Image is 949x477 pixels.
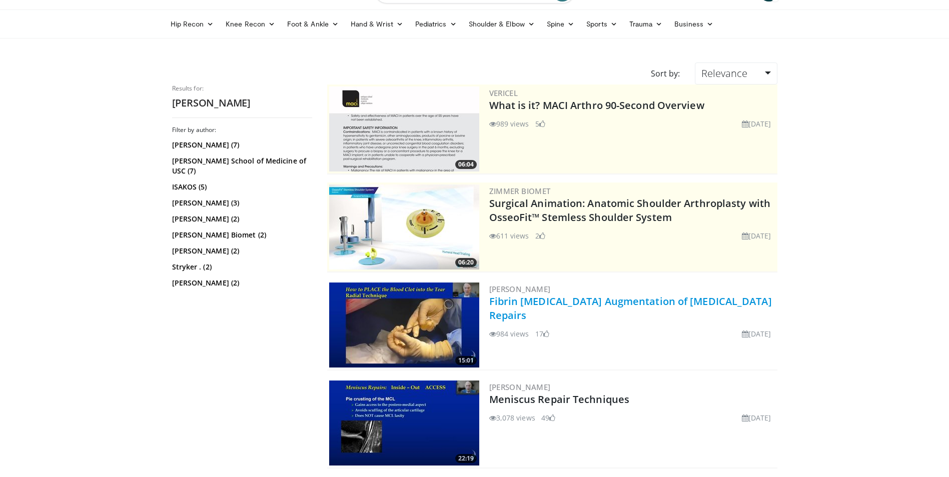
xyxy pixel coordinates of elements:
p: Results for: [172,84,312,92]
li: [DATE] [742,230,771,241]
a: ISAKOS (5) [172,182,310,192]
li: [DATE] [742,118,771,129]
span: 15:01 [455,356,477,365]
a: Spine [541,14,580,34]
a: 06:04 [329,86,479,171]
a: Knee Recon [220,14,281,34]
a: Foot & Ankle [281,14,345,34]
div: Sort by: [643,62,687,84]
li: 611 views [489,230,529,241]
a: What is it? MACI Arthro 90-Second Overview [489,98,704,112]
a: [PERSON_NAME] (2) [172,214,310,224]
h2: [PERSON_NAME] [172,96,312,109]
a: Fibrin [MEDICAL_DATA] Augmentation of [MEDICAL_DATA] Repairs [489,294,772,322]
li: [DATE] [742,328,771,339]
a: Zimmer Biomet [489,186,551,196]
a: Hip Recon [165,14,220,34]
a: [PERSON_NAME] Biomet (2) [172,230,310,240]
li: 2 [535,230,545,241]
a: Business [668,14,719,34]
span: 06:04 [455,160,477,169]
a: [PERSON_NAME] School of Medicine of USC (7) [172,156,310,176]
img: 84e7f812-2061-4fff-86f6-cdff29f66ef4.300x170_q85_crop-smart_upscale.jpg [329,184,479,269]
a: Vericel [489,88,518,98]
a: Sports [580,14,623,34]
img: f96f48a1-444e-4019-ac39-4af36934be4f.300x170_q85_crop-smart_upscale.jpg [329,282,479,367]
a: [PERSON_NAME] (2) [172,246,310,256]
li: 17 [535,328,549,339]
a: [PERSON_NAME] [489,382,551,392]
img: aa6cc8ed-3dbf-4b6a-8d82-4a06f68b6688.300x170_q85_crop-smart_upscale.jpg [329,86,479,171]
li: [DATE] [742,412,771,423]
li: 49 [541,412,555,423]
a: [PERSON_NAME] (7) [172,140,310,150]
a: [PERSON_NAME] [489,284,551,294]
a: 22:19 [329,380,479,465]
a: Stryker . (2) [172,262,310,272]
a: 15:01 [329,282,479,367]
span: 22:19 [455,454,477,463]
li: 3,078 views [489,412,535,423]
a: 06:20 [329,184,479,269]
a: Trauma [623,14,669,34]
a: Shoulder & Elbow [463,14,541,34]
a: Hand & Wrist [345,14,409,34]
a: Relevance [695,62,777,84]
a: [PERSON_NAME] (3) [172,198,310,208]
span: Relevance [701,66,747,80]
a: Surgical Animation: Anatomic Shoulder Arthroplasty with OsseoFit™ Stemless Shoulder System [489,196,771,224]
li: 989 views [489,118,529,129]
h3: Filter by author: [172,126,312,134]
a: Pediatrics [409,14,463,34]
a: Meniscus Repair Techniques [489,392,630,406]
li: 5 [535,118,545,129]
li: 984 views [489,328,529,339]
span: 06:20 [455,258,477,267]
a: [PERSON_NAME] (2) [172,278,310,288]
img: d7c155e4-6827-4b21-b19c-fb422b4aaa41.300x170_q85_crop-smart_upscale.jpg [329,380,479,465]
